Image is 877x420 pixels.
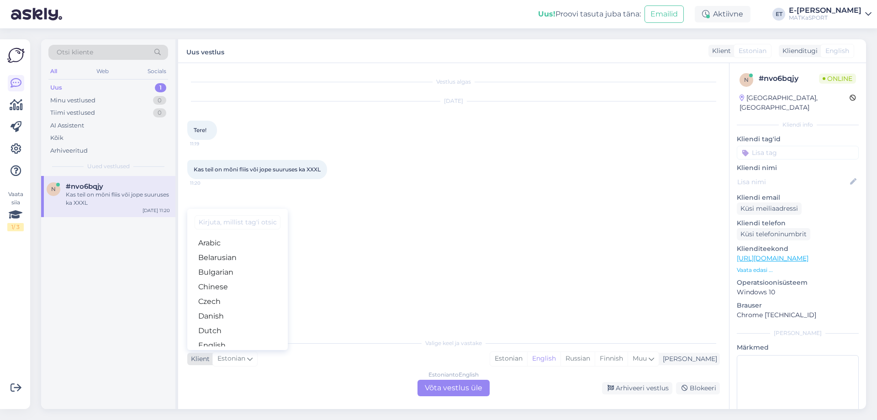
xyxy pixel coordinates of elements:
[737,121,859,129] div: Kliendi info
[759,73,819,84] div: # nvo6bqjy
[51,186,56,192] span: n
[186,45,224,57] label: Uus vestlus
[538,10,555,18] b: Uus!
[740,93,850,112] div: [GEOGRAPHIC_DATA], [GEOGRAPHIC_DATA]
[744,76,749,83] span: n
[146,65,168,77] div: Socials
[737,343,859,352] p: Märkmed
[737,301,859,310] p: Brauser
[50,133,63,143] div: Kõik
[50,96,95,105] div: Minu vestlused
[560,352,595,366] div: Russian
[538,9,641,20] div: Proovi tasuta juba täna:
[194,166,321,173] span: Kas teil on mõni fliis või jope suuruses ka XXXL
[187,250,288,265] a: Belarusian
[187,236,288,250] a: Arabic
[737,244,859,254] p: Klienditeekond
[737,254,808,262] a: [URL][DOMAIN_NAME]
[659,354,717,364] div: [PERSON_NAME]
[737,329,859,337] div: [PERSON_NAME]
[825,46,849,56] span: English
[50,108,95,117] div: Tiimi vestlused
[737,163,859,173] p: Kliendi nimi
[190,180,224,186] span: 11:20
[789,7,872,21] a: E-[PERSON_NAME]MATKaSPORT
[633,354,647,362] span: Muu
[143,207,170,214] div: [DATE] 11:20
[194,127,206,133] span: Tere!
[789,7,861,14] div: E-[PERSON_NAME]
[187,309,288,324] a: Danish
[527,352,560,366] div: English
[645,5,684,23] button: Emailid
[819,74,856,84] span: Online
[595,352,628,366] div: Finnish
[66,191,170,207] div: Kas teil on mõni fliis või jope suuruses ka XXXL
[739,46,766,56] span: Estonian
[7,47,25,64] img: Askly Logo
[57,48,93,57] span: Otsi kliente
[737,266,859,274] p: Vaata edasi ...
[737,134,859,144] p: Kliendi tag'id
[48,65,59,77] div: All
[153,108,166,117] div: 0
[737,310,859,320] p: Chrome [TECHNICAL_ID]
[187,338,288,353] a: English
[190,140,224,147] span: 11:19
[66,182,103,191] span: #nvo6bqjy
[602,382,672,394] div: Arhiveeri vestlus
[50,83,62,92] div: Uus
[187,97,720,105] div: [DATE]
[217,354,245,364] span: Estonian
[87,162,130,170] span: Uued vestlused
[737,278,859,287] p: Operatsioonisüsteem
[153,96,166,105] div: 0
[737,287,859,297] p: Windows 10
[737,177,848,187] input: Lisa nimi
[195,215,280,229] input: Kirjuta, millist tag'i otsid
[95,65,111,77] div: Web
[187,294,288,309] a: Czech
[779,46,818,56] div: Klienditugi
[490,352,527,366] div: Estonian
[187,280,288,294] a: Chinese
[417,380,490,396] div: Võta vestlus üle
[7,190,24,231] div: Vaata siia
[187,354,210,364] div: Klient
[708,46,731,56] div: Klient
[187,78,720,86] div: Vestlus algas
[187,339,720,347] div: Valige keel ja vastake
[187,265,288,280] a: Bulgarian
[789,14,861,21] div: MATKaSPORT
[737,218,859,228] p: Kliendi telefon
[50,121,84,130] div: AI Assistent
[50,146,88,155] div: Arhiveeritud
[737,146,859,159] input: Lisa tag
[187,324,288,338] a: Dutch
[7,223,24,231] div: 1 / 3
[676,382,720,394] div: Blokeeri
[737,228,810,240] div: Küsi telefoninumbrit
[737,193,859,202] p: Kliendi email
[428,371,479,379] div: Estonian to English
[737,202,802,215] div: Küsi meiliaadressi
[695,6,750,22] div: Aktiivne
[772,8,785,21] div: ET
[155,83,166,92] div: 1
